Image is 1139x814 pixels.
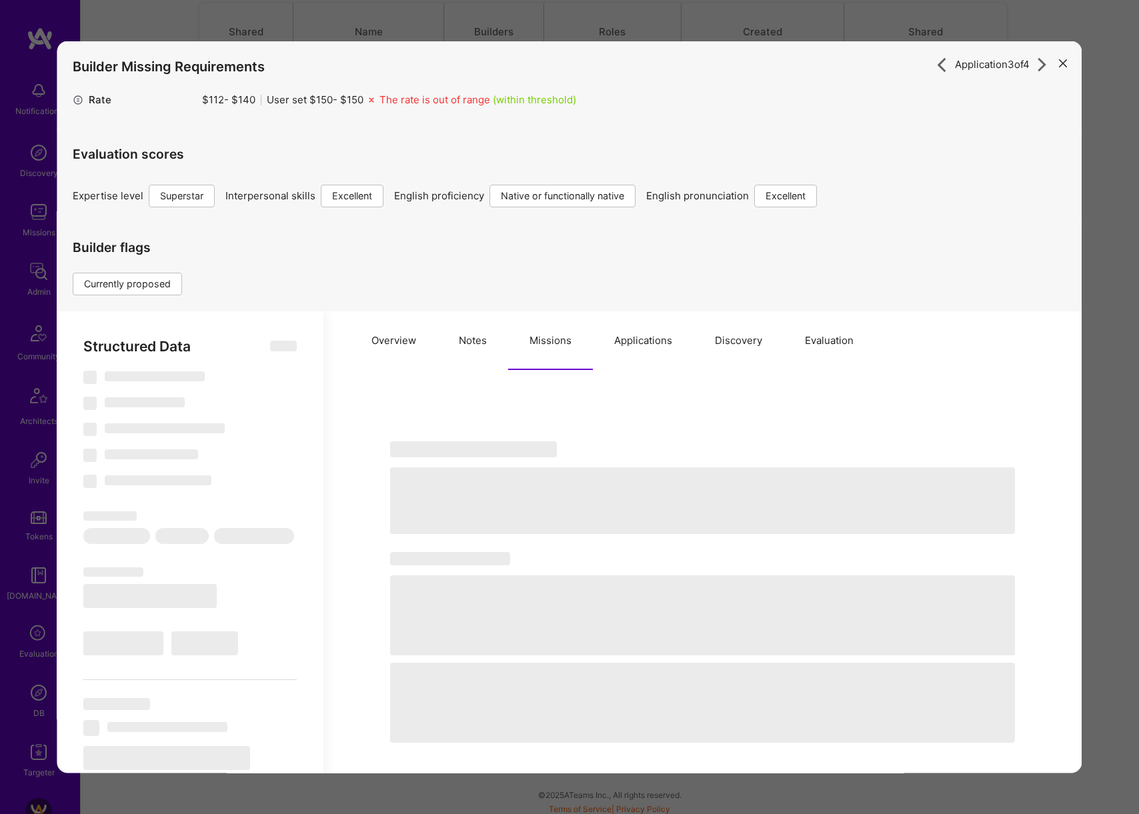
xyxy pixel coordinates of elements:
h4: Evaluation scores [73,147,1066,162]
span: ‌ [83,567,143,577]
span: ‌ [83,746,250,770]
span: ‌ [83,449,97,462]
span: ‌ [390,467,1015,533]
span: ‌ [83,423,97,436]
button: Overview [350,311,437,369]
span: ‌ [105,475,211,485]
span: ‌ [107,722,227,732]
span: ‌ [83,584,217,608]
h4: Builder Missing Requirements [73,59,265,75]
span: ‌ [83,720,99,736]
div: modal [57,41,1082,773]
i: icon ArrowRight [935,57,950,72]
i: icon ArrowRight [1035,57,1050,72]
span: Interpersonal skills [225,189,315,203]
div: Superstar [149,184,215,207]
span: ‌ [390,441,557,457]
span: ‌ [83,475,97,488]
div: Excellent [754,184,817,207]
span: ‌ [105,449,198,459]
div: $ 112 - $ 140 User set $ 150 - $ 150 [202,92,576,113]
span: ‌ [214,528,294,544]
button: Applications [593,311,694,369]
div: Currently proposed [73,272,182,295]
span: ‌ [83,528,150,544]
i: icon MoneyGray [73,92,83,107]
span: English proficiency [394,189,484,203]
i: icon Missing [369,92,374,107]
button: Notes [437,311,508,369]
span: ‌ [83,371,97,384]
button: Missions [508,311,593,369]
span: Structured Data [83,337,191,354]
span: ‌ [83,397,97,410]
button: Evaluation [784,311,875,369]
button: Discovery [694,311,784,369]
span: English pronunciation [646,189,749,203]
span: ‌ [171,631,238,655]
div: Rate [89,92,202,113]
h4: Builder flags [73,240,193,255]
span: ‌ [105,371,205,381]
div: Excellent [321,184,383,207]
span: Application 3 of 4 [955,57,1030,71]
span: Expertise level [73,189,143,203]
div: Native or functionally native [489,184,636,207]
span: ‌ [390,575,1015,655]
i: icon Close [1060,59,1068,67]
span: ‌ [105,397,185,407]
span: ‌ [83,631,163,655]
span: ‌ [390,662,1015,742]
span: ‌ [83,698,150,710]
div: The rate is out of range [379,92,490,113]
span: ‌ [105,423,225,433]
span: ‌ [83,511,137,521]
span: ‌ [155,528,209,544]
span: ‌ [390,551,510,565]
div: (within threshold) [493,92,576,113]
span: ‌ [270,340,297,351]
